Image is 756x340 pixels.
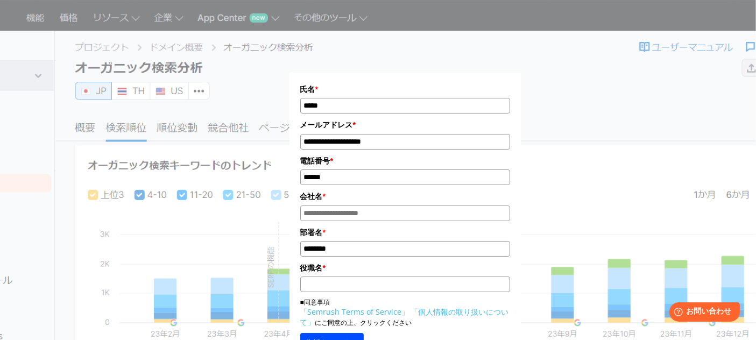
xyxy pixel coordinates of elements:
[300,297,510,328] p: ■同意事項 にご同意の上、クリックください
[300,119,510,131] label: メールアドレス
[300,190,510,202] label: 会社名
[660,298,744,328] iframe: Help widget launcher
[300,307,509,327] a: 「個人情報の取り扱いについて」
[300,262,510,274] label: 役職名
[300,307,409,317] a: 「Semrush Terms of Service」
[300,155,510,167] label: 電話番号
[300,226,510,238] label: 部署名
[300,83,510,95] label: 氏名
